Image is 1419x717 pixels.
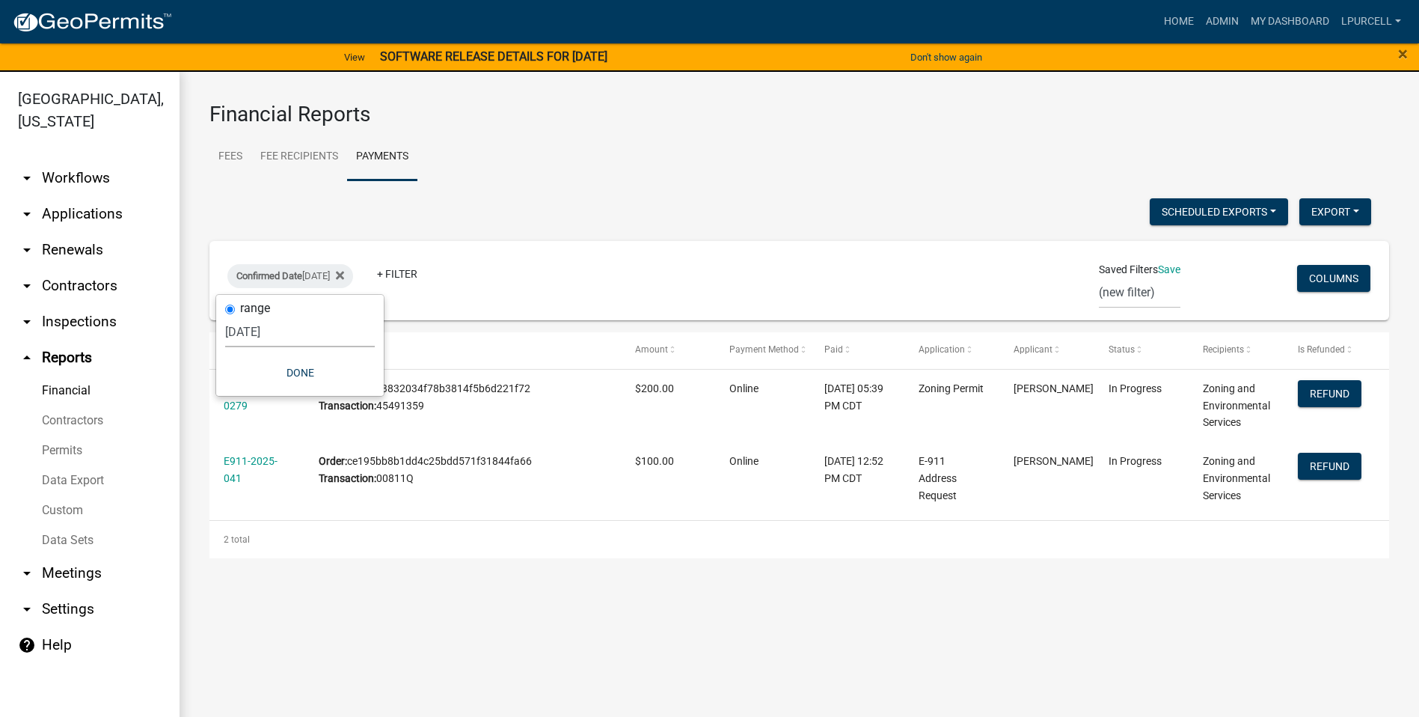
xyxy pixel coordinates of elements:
span: In Progress [1109,382,1162,394]
div: [DATE] [227,264,353,288]
i: arrow_drop_down [18,600,36,618]
a: E911-2025-041 [224,455,278,484]
b: Transaction: [319,400,376,412]
button: Scheduled Exports [1150,198,1288,225]
span: Keyan Weaver [1014,382,1094,394]
datatable-header-cell: Is Refunded [1283,332,1378,368]
span: Amount [635,344,668,355]
i: help [18,636,36,654]
datatable-header-cell: Permit # [209,332,304,368]
span: Payment Method [729,344,799,355]
button: Refund [1298,380,1361,407]
datatable-header-cell: Status [1094,332,1189,368]
button: Don't show again [904,45,988,70]
span: Zoning Permit [919,382,984,394]
button: Columns [1297,265,1370,292]
span: Saved Filters [1099,262,1158,278]
a: Admin [1200,7,1245,36]
span: Status [1109,344,1135,355]
span: $100.00 [635,455,674,467]
span: Applicant [1014,344,1052,355]
span: In Progress [1109,455,1162,467]
h3: Financial Reports [209,102,1389,127]
span: E-911 Address Request [919,455,957,501]
a: View [338,45,371,70]
datatable-header-cell: Paid [810,332,905,368]
span: Online [729,382,758,394]
a: Fees [209,133,251,181]
i: arrow_drop_down [18,277,36,295]
button: Export [1299,198,1371,225]
datatable-header-cell: Payment Method [715,332,810,368]
a: lpurcell [1335,7,1407,36]
div: ce195bb8b1dd4c25bdd571f31844fa66 00811Q [319,453,607,487]
div: 2 total [209,521,1389,558]
span: $200.00 [635,382,674,394]
datatable-header-cell: Amount [621,332,716,368]
span: Zoning and Environmental Services [1203,382,1270,429]
i: arrow_drop_down [18,313,36,331]
span: Online [729,455,758,467]
strong: SOFTWARE RELEASE DETAILS FOR [DATE] [380,49,607,64]
div: [DATE] 05:39 PM CDT [824,380,890,415]
span: Isaac Wolter [1014,455,1094,467]
datatable-header-cell: Recipients [1189,332,1284,368]
span: Application [919,344,965,355]
datatable-header-cell: Application [904,332,999,368]
label: range [240,302,270,314]
wm-modal-confirm: Refund Payment [1298,461,1361,473]
i: arrow_drop_down [18,564,36,582]
span: × [1398,43,1408,64]
b: Transaction: [319,472,376,484]
div: 8c130e3832034f78b3814f5b6d221f72 45491359 [319,380,607,415]
b: Order: [319,455,347,467]
a: Fee Recipients [251,133,347,181]
span: Zoning and Environmental Services [1203,455,1270,501]
datatable-header-cell: Applicant [999,332,1094,368]
a: My Dashboard [1245,7,1335,36]
i: arrow_drop_down [18,169,36,187]
div: [DATE] 12:52 PM CDT [824,453,890,487]
a: + Filter [365,260,429,287]
i: arrow_drop_up [18,349,36,367]
button: Refund [1298,453,1361,480]
a: Home [1158,7,1200,36]
wm-modal-confirm: Refund Payment [1298,388,1361,400]
span: Paid [824,344,843,355]
datatable-header-cell: # [304,332,621,368]
span: Is Refunded [1298,344,1345,355]
i: arrow_drop_down [18,205,36,223]
a: Save [1158,263,1180,275]
button: Done [225,359,375,386]
span: Confirmed Date [236,270,302,281]
a: Payments [347,133,417,181]
i: arrow_drop_down [18,241,36,259]
span: Recipients [1203,344,1244,355]
button: Close [1398,45,1408,63]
